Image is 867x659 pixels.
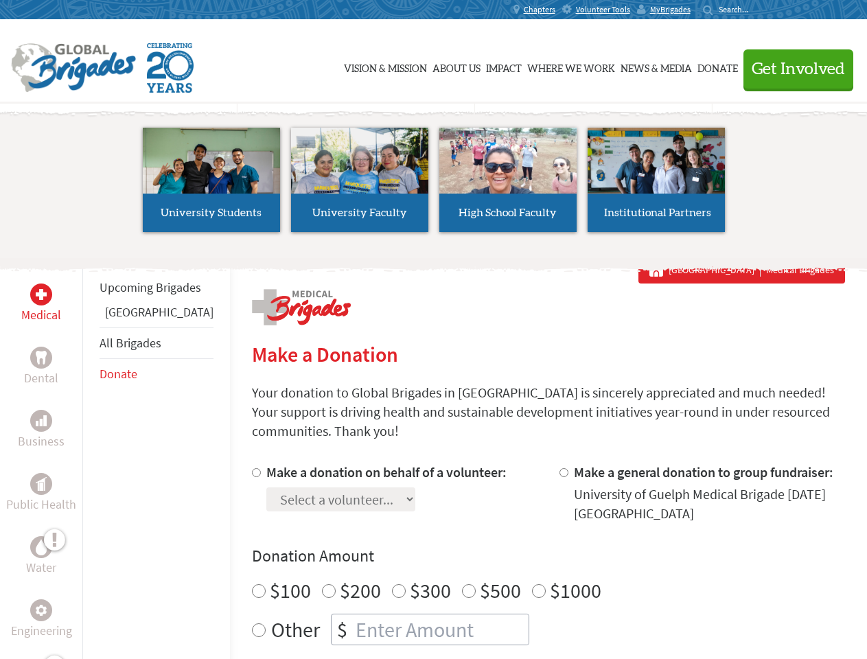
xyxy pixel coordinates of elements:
[36,289,47,300] img: Medical
[697,32,738,101] a: Donate
[18,432,65,451] p: Business
[719,4,758,14] input: Search...
[271,614,320,645] label: Other
[161,207,262,218] span: University Students
[6,495,76,514] p: Public Health
[36,605,47,616] img: Engineering
[147,43,194,93] img: Global Brigades Celebrating 20 Years
[143,128,280,232] a: University Students
[18,410,65,451] a: BusinessBusiness
[11,599,72,640] a: EngineeringEngineering
[574,463,833,481] label: Make a general donation to group fundraiser:
[105,304,213,320] a: [GEOGRAPHIC_DATA]
[143,128,280,219] img: menu_brigades_submenu_1.jpg
[574,485,845,523] div: University of Guelph Medical Brigade [DATE] [GEOGRAPHIC_DATA]
[100,327,213,359] li: All Brigades
[26,536,56,577] a: WaterWater
[21,284,61,325] a: MedicalMedical
[100,366,137,382] a: Donate
[312,207,407,218] span: University Faculty
[270,577,311,603] label: $100
[252,342,845,367] h2: Make a Donation
[291,128,428,232] a: University Faculty
[524,4,555,15] span: Chapters
[24,347,58,388] a: DentalDental
[550,577,601,603] label: $1000
[24,369,58,388] p: Dental
[291,128,428,220] img: menu_brigades_submenu_2.jpg
[36,415,47,426] img: Business
[252,289,351,325] img: logo-medical.png
[650,4,691,15] span: MyBrigades
[410,577,451,603] label: $300
[36,477,47,491] img: Public Health
[30,284,52,305] div: Medical
[30,347,52,369] div: Dental
[36,539,47,555] img: Water
[11,43,136,93] img: Global Brigades Logo
[30,473,52,495] div: Public Health
[21,305,61,325] p: Medical
[30,599,52,621] div: Engineering
[588,128,725,219] img: menu_brigades_submenu_4.jpg
[480,577,521,603] label: $500
[100,279,201,295] a: Upcoming Brigades
[439,128,577,232] a: High School Faculty
[344,32,427,101] a: Vision & Mission
[100,335,161,351] a: All Brigades
[621,32,692,101] a: News & Media
[100,273,213,303] li: Upcoming Brigades
[252,545,845,567] h4: Donation Amount
[30,410,52,432] div: Business
[576,4,630,15] span: Volunteer Tools
[26,558,56,577] p: Water
[100,303,213,327] li: Panama
[527,32,615,101] a: Where We Work
[332,614,353,645] div: $
[743,49,853,89] button: Get Involved
[486,32,522,101] a: Impact
[604,207,711,218] span: Institutional Partners
[432,32,481,101] a: About Us
[752,61,845,78] span: Get Involved
[459,207,557,218] span: High School Faculty
[340,577,381,603] label: $200
[11,621,72,640] p: Engineering
[100,359,213,389] li: Donate
[266,463,507,481] label: Make a donation on behalf of a volunteer:
[36,351,47,364] img: Dental
[353,614,529,645] input: Enter Amount
[439,128,577,194] img: menu_brigades_submenu_3.jpg
[588,128,725,232] a: Institutional Partners
[252,383,845,441] p: Your donation to Global Brigades in [GEOGRAPHIC_DATA] is sincerely appreciated and much needed! Y...
[6,473,76,514] a: Public HealthPublic Health
[30,536,52,558] div: Water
